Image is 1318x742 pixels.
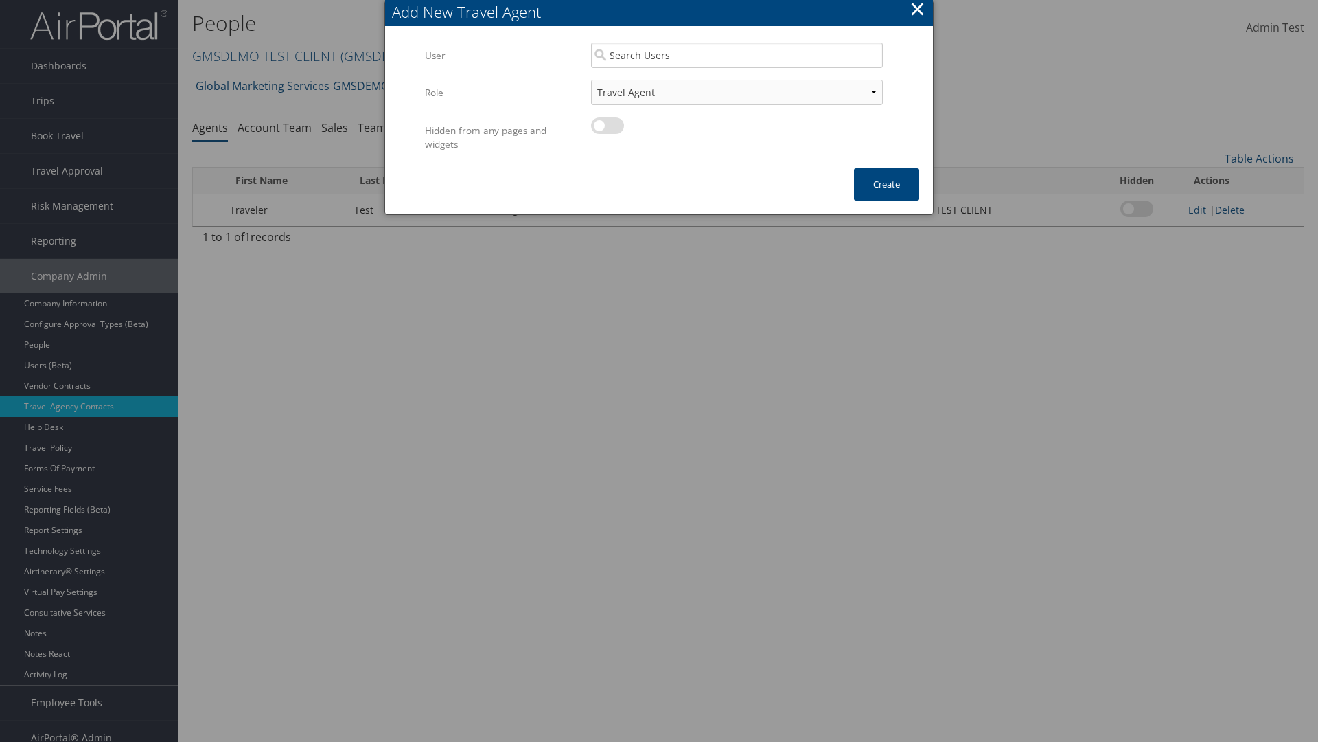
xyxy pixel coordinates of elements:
[854,168,919,201] button: Create
[425,43,581,69] label: User
[591,43,883,68] input: Search Users
[425,80,581,106] label: Role
[392,1,933,23] div: Add New Travel Agent
[425,117,581,158] label: Hidden from any pages and widgets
